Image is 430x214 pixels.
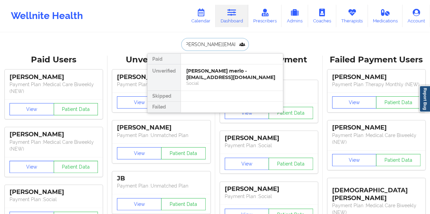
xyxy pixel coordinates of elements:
[332,96,377,109] button: View
[5,55,103,65] div: Paid Users
[161,198,206,210] button: Patient Data
[225,193,313,200] p: Payment Plan : Social
[225,158,269,170] button: View
[376,96,420,109] button: Patient Data
[332,154,377,166] button: View
[117,124,205,132] div: [PERSON_NAME]
[117,182,205,189] p: Payment Plan : Unmatched Plan
[148,91,180,102] div: Skipped
[225,134,313,142] div: [PERSON_NAME]
[10,188,98,196] div: [PERSON_NAME]
[112,55,210,65] div: Unverified Users
[117,96,161,109] button: View
[332,124,420,132] div: [PERSON_NAME]
[10,139,98,152] p: Payment Plan : Medical Care Biweekly (NEW)
[148,54,180,64] div: Paid
[10,73,98,81] div: [PERSON_NAME]
[54,103,98,115] button: Patient Data
[186,80,277,86] div: Social
[117,198,161,210] button: View
[54,161,98,173] button: Patient Data
[332,81,420,88] p: Payment Plan : Therapy Monthly (NEW)
[161,147,206,159] button: Patient Data
[308,5,336,27] a: Coaches
[10,81,98,95] p: Payment Plan : Medical Care Biweekly (NEW)
[225,107,269,119] button: View
[376,154,420,166] button: Patient Data
[269,107,313,119] button: Patient Data
[148,102,180,113] div: Failed
[225,185,313,193] div: [PERSON_NAME]
[10,131,98,138] div: [PERSON_NAME]
[117,175,205,182] div: JB
[10,161,54,173] button: View
[368,5,403,27] a: Medications
[327,55,425,65] div: Failed Payment Users
[336,5,368,27] a: Therapists
[186,68,277,80] div: [PERSON_NAME] merlo - [EMAIL_ADDRESS][DOMAIN_NAME]
[332,73,420,81] div: [PERSON_NAME]
[10,196,98,203] p: Payment Plan : Social
[117,73,205,81] div: [PERSON_NAME]
[281,5,308,27] a: Admins
[186,5,216,27] a: Calendar
[117,147,161,159] button: View
[402,5,430,27] a: Account
[117,132,205,139] p: Payment Plan : Unmatched Plan
[419,85,430,112] a: Report Bug
[332,132,420,145] p: Payment Plan : Medical Care Biweekly (NEW)
[117,81,205,88] p: Payment Plan : Unmatched Plan
[269,158,313,170] button: Patient Data
[10,103,54,115] button: View
[248,5,282,27] a: Prescribers
[216,5,248,27] a: Dashboard
[225,142,313,149] p: Payment Plan : Social
[148,64,180,91] div: Unverified
[332,181,420,202] div: [DEMOGRAPHIC_DATA][PERSON_NAME]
